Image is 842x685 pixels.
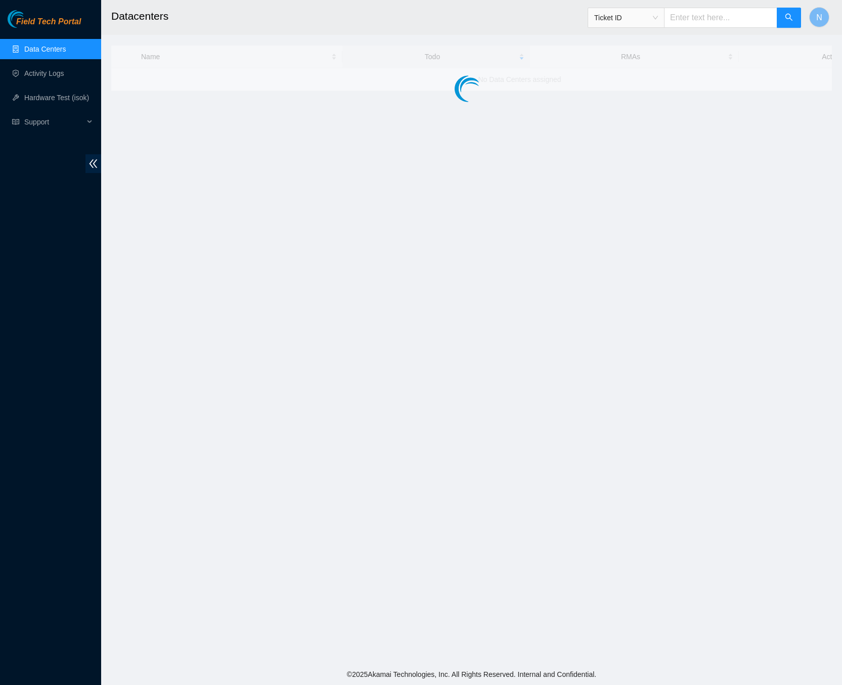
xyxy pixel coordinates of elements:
span: double-left [85,154,101,173]
img: Akamai Technologies [8,10,51,28]
span: read [12,118,19,125]
a: Data Centers [24,45,66,53]
span: N [816,11,822,24]
a: Akamai TechnologiesField Tech Portal [8,18,81,31]
button: search [777,8,801,28]
span: Field Tech Portal [16,17,81,27]
span: Ticket ID [594,10,658,25]
a: Activity Logs [24,69,64,77]
span: Support [24,112,84,132]
input: Enter text here... [664,8,777,28]
a: Hardware Test (isok) [24,94,89,102]
button: N [809,7,829,27]
span: search [785,13,793,23]
footer: © 2025 Akamai Technologies, Inc. All Rights Reserved. Internal and Confidential. [101,664,842,685]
